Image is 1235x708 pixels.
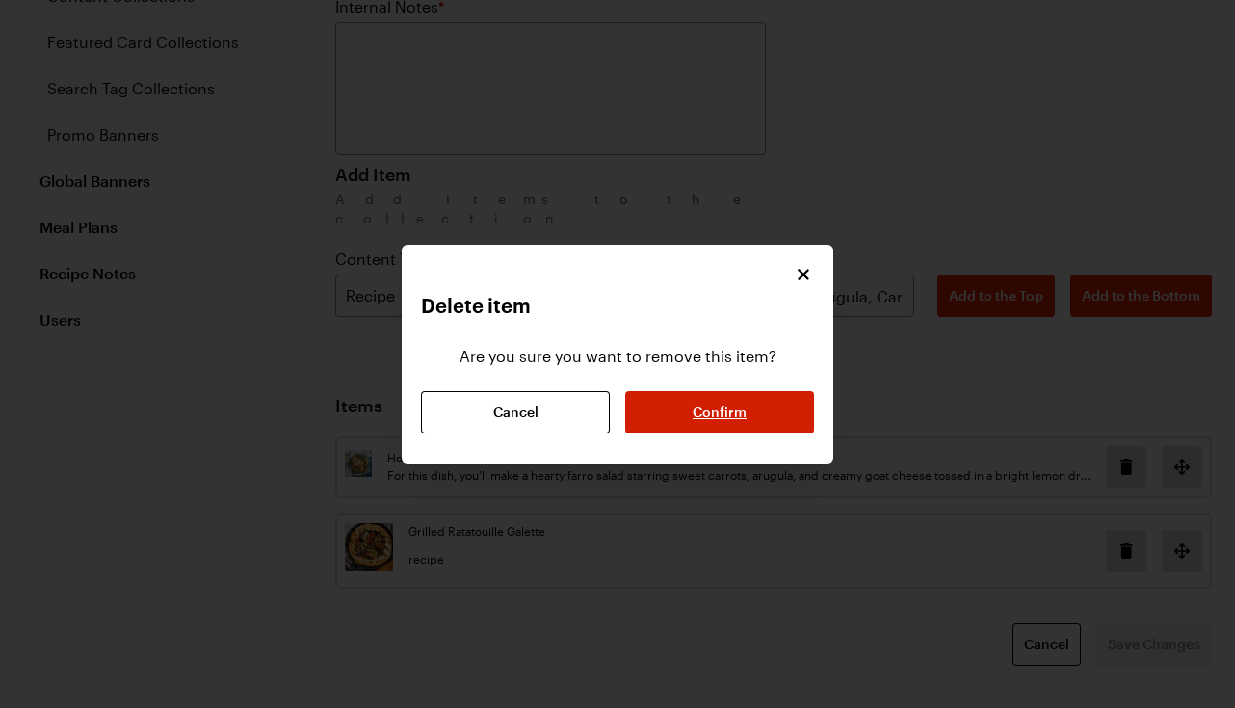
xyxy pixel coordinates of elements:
[493,403,539,422] span: Cancel
[793,264,814,285] button: Close
[625,391,814,433] button: Confirm
[693,403,747,422] span: Confirm
[421,291,814,318] span: Delete item
[421,391,610,433] button: Cancel
[421,345,814,368] div: Are you sure you want to remove this item?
